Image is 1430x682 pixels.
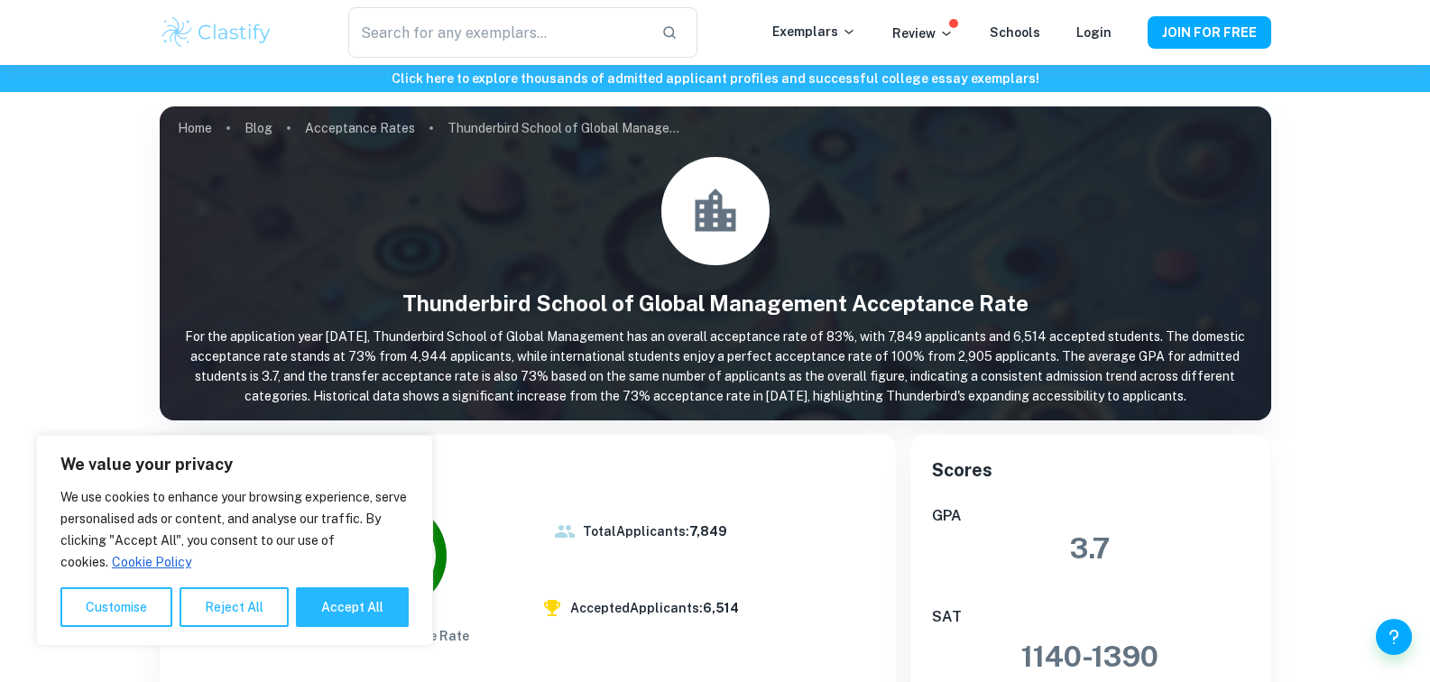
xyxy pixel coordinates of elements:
h6: Total Applicants: [583,521,727,541]
h6: Accepted Applicants: [570,598,739,618]
b: 6,514 [703,601,739,615]
p: Review [892,23,954,43]
button: Customise [60,587,172,627]
a: Schools [990,25,1040,40]
img: Clastify logo [160,14,274,51]
p: We use cookies to enhance your browsing experience, serve personalised ads or content, and analys... [60,486,409,573]
a: Acceptance Rates [305,115,415,141]
h3: 3.7 [932,527,1250,570]
h3: 1140 - 1390 [932,635,1250,678]
a: Home [178,115,212,141]
button: JOIN FOR FREE [1148,16,1271,49]
input: Search for any exemplars... [348,7,646,58]
b: 7,849 [689,524,727,539]
h6: Click here to explore thousands of admitted applicant profiles and successful college essay exemp... [4,69,1426,88]
button: Accept All [296,587,409,627]
h6: GPA [932,505,1250,527]
p: Thunderbird School of Global Management [447,118,682,138]
div: We value your privacy [36,435,433,646]
button: Help and Feedback [1376,619,1412,655]
p: We value your privacy [60,454,409,475]
h6: SAT [932,606,1250,628]
p: For the application year [DATE], Thunderbird School of Global Management has an overall acceptanc... [160,327,1271,406]
h1: Thunderbird School of Global Management Acceptance Rate [160,287,1271,319]
button: Reject All [180,587,289,627]
h5: Scores [932,456,1250,484]
p: Exemplars [772,22,856,41]
a: Cookie Policy [111,554,192,570]
a: Blog [244,115,272,141]
a: Login [1076,25,1112,40]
